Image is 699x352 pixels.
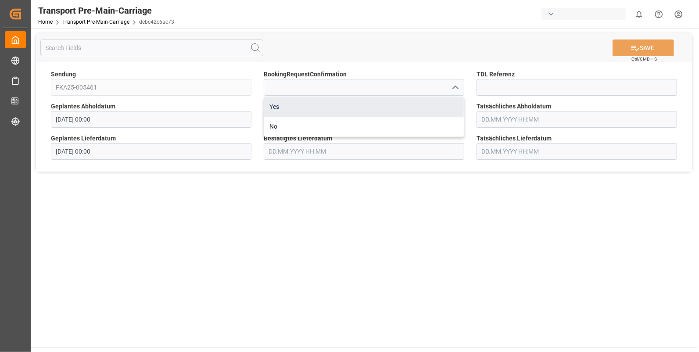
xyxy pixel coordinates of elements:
a: Transport Pre-Main-Carriage [62,19,129,25]
input: DD.MM.YYYY HH:MM [51,111,251,128]
div: Transport Pre-Main-Carriage [38,4,174,17]
span: Geplantes Abholdatum [51,102,115,111]
input: DD.MM.YYYY HH:MM [264,143,464,160]
div: Yes [264,97,464,117]
input: DD.MM.YYYY HH:MM [51,143,251,160]
div: No [264,117,464,136]
span: Bestätigtes Lieferdatum [264,134,332,143]
span: BookingRequestConfirmation [264,70,347,79]
span: Tatsächliches Lieferdatum [477,134,552,143]
span: Ctrl/CMD + S [631,56,657,62]
button: Help Center [649,4,669,24]
span: Tatsächliches Abholdatum [477,102,551,111]
button: SAVE [613,40,674,56]
span: Sendung [51,70,76,79]
button: show 0 new notifications [629,4,649,24]
a: Home [38,19,53,25]
span: TDL Referenz [477,70,515,79]
input: DD.MM.YYYY HH:MM [477,111,677,128]
span: Geplantes Lieferdatum [51,134,116,143]
button: close menu [448,81,461,94]
input: DD.MM.YYYY HH:MM [477,143,677,160]
input: Search Fields [40,40,263,56]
